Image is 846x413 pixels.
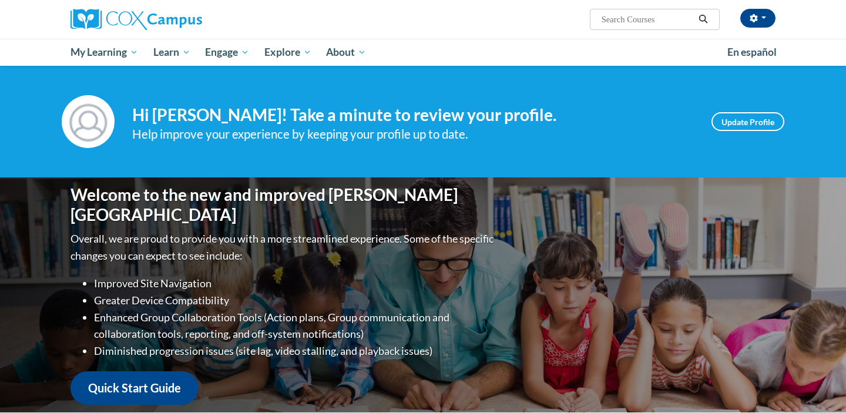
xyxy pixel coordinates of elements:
[62,95,115,148] img: Profile Image
[205,45,249,59] span: Engage
[694,12,712,26] button: Search
[153,45,190,59] span: Learn
[727,46,777,58] span: En español
[711,112,784,131] a: Update Profile
[70,9,294,30] a: Cox Campus
[70,230,496,264] p: Overall, we are proud to provide you with a more streamlined experience. Some of the specific cha...
[132,125,694,144] div: Help improve your experience by keeping your profile up to date.
[197,39,257,66] a: Engage
[319,39,374,66] a: About
[146,39,198,66] a: Learn
[799,366,837,404] iframe: Button to launch messaging window
[94,343,496,360] li: Diminished progression issues (site lag, video stalling, and playback issues)
[94,275,496,292] li: Improved Site Navigation
[257,39,319,66] a: Explore
[70,371,199,405] a: Quick Start Guide
[264,45,311,59] span: Explore
[63,39,146,66] a: My Learning
[600,12,694,26] input: Search Courses
[70,9,202,30] img: Cox Campus
[720,40,784,65] a: En español
[740,9,775,28] button: Account Settings
[70,45,138,59] span: My Learning
[70,185,496,224] h1: Welcome to the new and improved [PERSON_NAME][GEOGRAPHIC_DATA]
[326,45,366,59] span: About
[94,309,496,343] li: Enhanced Group Collaboration Tools (Action plans, Group communication and collaboration tools, re...
[94,292,496,309] li: Greater Device Compatibility
[53,39,793,66] div: Main menu
[132,105,694,125] h4: Hi [PERSON_NAME]! Take a minute to review your profile.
